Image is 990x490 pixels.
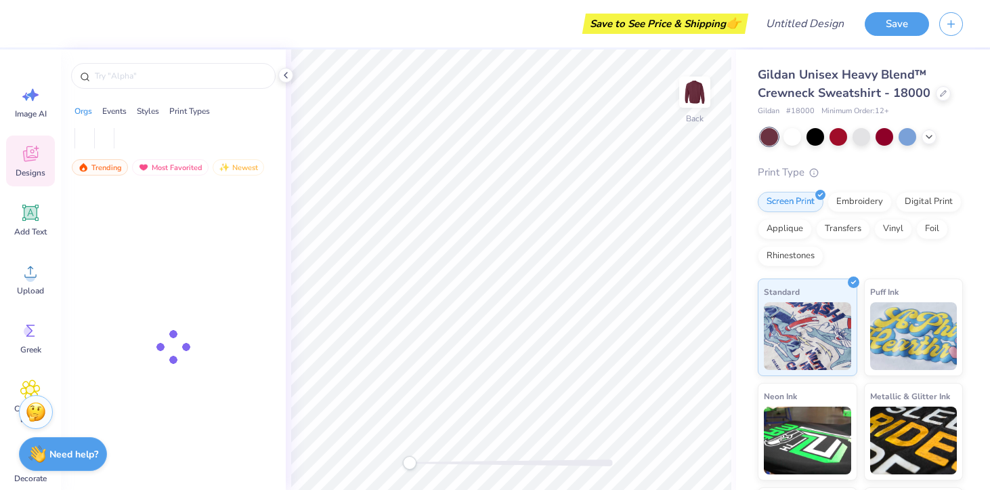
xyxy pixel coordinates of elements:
div: Digital Print [896,192,962,212]
div: Most Favorited [132,159,209,176]
span: # 18000 [786,106,815,117]
img: newest.gif [219,163,230,172]
span: Minimum Order: 12 + [821,106,889,117]
div: Transfers [816,219,870,239]
div: Newest [213,159,264,176]
div: Vinyl [874,219,912,239]
span: Add Text [14,226,47,237]
div: Orgs [74,105,92,117]
span: Designs [16,167,45,178]
img: Standard [764,302,851,370]
img: most_fav.gif [138,163,149,172]
input: Untitled Design [755,10,855,37]
span: Clipart & logos [8,403,53,425]
div: Print Type [758,165,963,180]
span: Metallic & Glitter Ink [870,389,950,403]
span: Gildan [758,106,779,117]
strong: Need help? [49,448,98,461]
div: Embroidery [827,192,892,212]
span: 👉 [726,15,741,31]
span: Standard [764,285,800,299]
button: Save [865,12,929,36]
div: Save to See Price & Shipping [586,14,745,34]
span: Greek [20,344,41,355]
img: Neon Ink [764,407,851,474]
div: Trending [72,159,128,176]
span: Gildan Unisex Heavy Blend™ Crewneck Sweatshirt - 18000 [758,66,930,101]
span: Image AI [15,108,47,119]
div: Rhinestones [758,246,823,266]
span: Puff Ink [870,285,899,299]
div: Back [686,113,704,125]
img: Metallic & Glitter Ink [870,407,957,474]
div: Events [102,105,127,117]
div: Screen Print [758,192,823,212]
span: Neon Ink [764,389,797,403]
img: Puff Ink [870,302,957,370]
div: Print Types [169,105,210,117]
span: Decorate [14,473,47,484]
span: Upload [17,285,44,296]
img: trending.gif [78,163,89,172]
div: Foil [916,219,948,239]
div: Applique [758,219,812,239]
div: Accessibility label [403,456,416,470]
div: Styles [137,105,159,117]
img: Back [681,79,708,106]
input: Try "Alpha" [93,69,267,83]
